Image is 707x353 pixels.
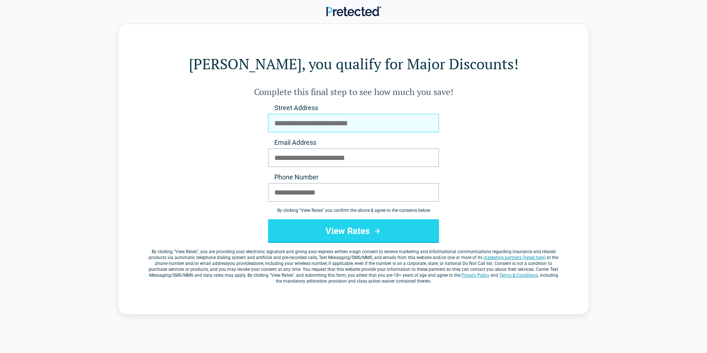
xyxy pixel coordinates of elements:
[148,53,559,74] h1: [PERSON_NAME], you qualify for Major Discounts!
[268,219,439,243] button: View Rates
[268,138,439,147] label: Email Address
[175,249,197,254] span: View Rates
[148,249,559,284] label: By clicking " ", you are providing your electronic signature and giving your express written e-si...
[461,273,489,278] a: Privacy Policy
[268,104,439,112] label: Street Address
[483,255,546,260] a: marketing partners (listed here)
[499,273,538,278] a: Terms & Conditions
[268,173,439,182] label: Phone Number
[268,207,439,213] div: By clicking " View Rates " you confirm the above & agree to the consents below
[148,86,559,98] h2: Complete this final step to see how much you save!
